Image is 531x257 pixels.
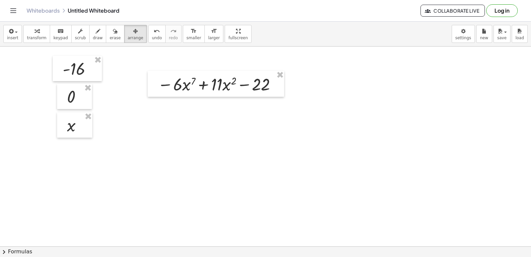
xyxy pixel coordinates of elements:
button: arrange [124,25,147,43]
span: new [480,36,488,40]
span: insert [7,36,18,40]
button: redoredo [165,25,182,43]
span: load [515,36,524,40]
button: undoundo [148,25,166,43]
button: transform [23,25,50,43]
i: keyboard [57,27,64,35]
span: smaller [187,36,201,40]
button: save [493,25,510,43]
span: redo [169,36,178,40]
span: save [497,36,506,40]
button: settings [452,25,475,43]
button: format_sizelarger [204,25,223,43]
span: undo [152,36,162,40]
button: format_sizesmaller [183,25,205,43]
button: load [512,25,528,43]
button: fullscreen [225,25,251,43]
i: undo [154,27,160,35]
button: Toggle navigation [8,5,19,16]
i: format_size [190,27,197,35]
span: larger [208,36,220,40]
button: insert [3,25,22,43]
span: arrange [128,36,143,40]
button: keyboardkeypad [50,25,72,43]
button: scrub [71,25,90,43]
i: redo [170,27,177,35]
i: format_size [211,27,217,35]
span: erase [110,36,120,40]
span: keypad [53,36,68,40]
span: scrub [75,36,86,40]
span: settings [455,36,471,40]
span: transform [27,36,46,40]
span: Collaborate Live [426,8,479,14]
button: draw [89,25,107,43]
button: new [476,25,492,43]
span: draw [93,36,103,40]
button: erase [106,25,124,43]
a: Whiteboards [27,7,60,14]
button: Log in [486,4,518,17]
span: fullscreen [228,36,248,40]
button: Collaborate Live [420,5,485,17]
